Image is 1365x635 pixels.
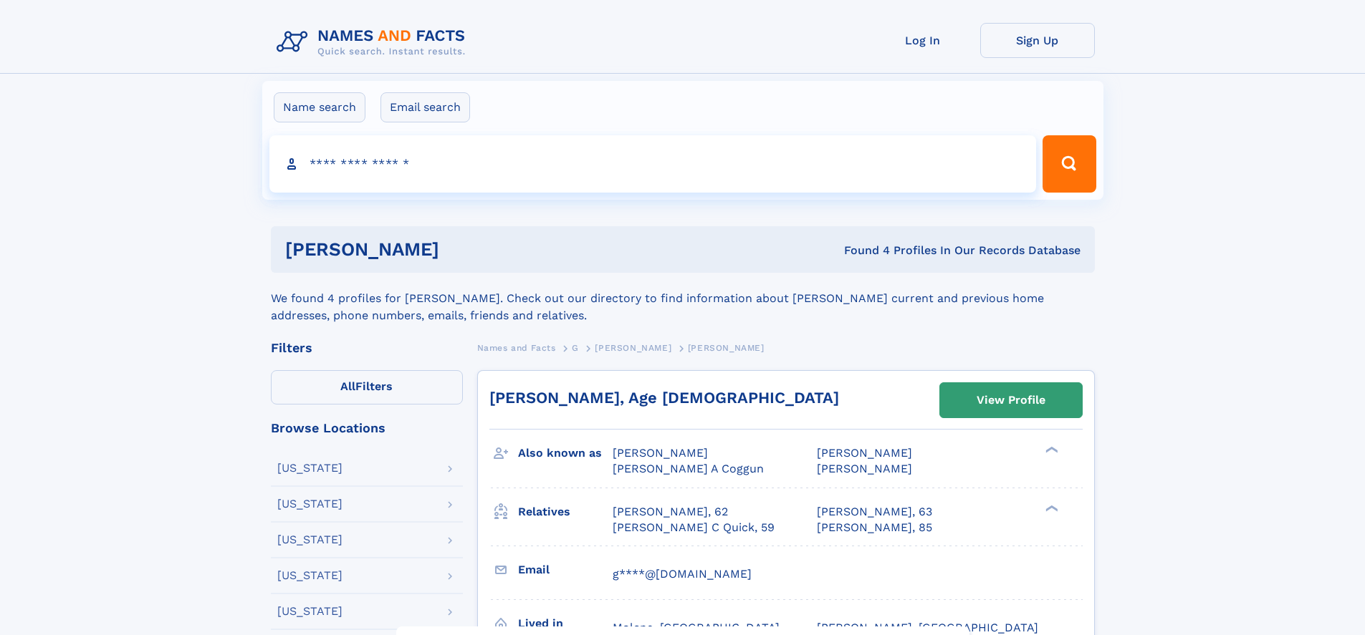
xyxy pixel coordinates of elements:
[1043,135,1096,193] button: Search Button
[688,343,765,353] span: [PERSON_NAME]
[518,558,613,582] h3: Email
[940,383,1082,417] a: View Profile
[489,389,839,407] a: [PERSON_NAME], Age [DEMOGRAPHIC_DATA]
[817,621,1038,634] span: [PERSON_NAME], [GEOGRAPHIC_DATA]
[613,446,708,460] span: [PERSON_NAME]
[477,339,556,357] a: Names and Facts
[1042,445,1059,455] div: ❯
[518,441,613,465] h3: Also known as
[595,343,671,353] span: [PERSON_NAME]
[271,273,1095,324] div: We found 4 profiles for [PERSON_NAME]. Check out our directory to find information about [PERSON_...
[271,422,463,435] div: Browse Locations
[277,462,343,474] div: [US_STATE]
[817,504,932,520] a: [PERSON_NAME], 63
[817,462,912,475] span: [PERSON_NAME]
[271,23,477,62] img: Logo Names and Facts
[572,339,579,357] a: G
[572,343,579,353] span: G
[380,92,470,122] label: Email search
[977,384,1045,417] div: View Profile
[518,500,613,524] h3: Relatives
[277,534,343,546] div: [US_STATE]
[641,243,1081,258] div: Found 4 Profiles In Our Records Database
[274,92,365,122] label: Name search
[595,339,671,357] a: [PERSON_NAME]
[613,520,775,535] a: [PERSON_NAME] C Quick, 59
[817,446,912,460] span: [PERSON_NAME]
[340,379,355,393] span: All
[817,520,932,535] a: [PERSON_NAME], 85
[277,570,343,581] div: [US_STATE]
[1042,503,1059,513] div: ❯
[613,504,728,520] a: [PERSON_NAME], 62
[277,606,343,617] div: [US_STATE]
[866,23,980,58] a: Log In
[271,341,463,354] div: Filters
[285,241,642,258] h1: [PERSON_NAME]
[277,498,343,510] div: [US_STATE]
[980,23,1095,58] a: Sign Up
[613,621,780,634] span: Molena, [GEOGRAPHIC_DATA]
[269,135,1037,193] input: search input
[271,370,463,404] label: Filters
[613,462,764,475] span: [PERSON_NAME] A Coggun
